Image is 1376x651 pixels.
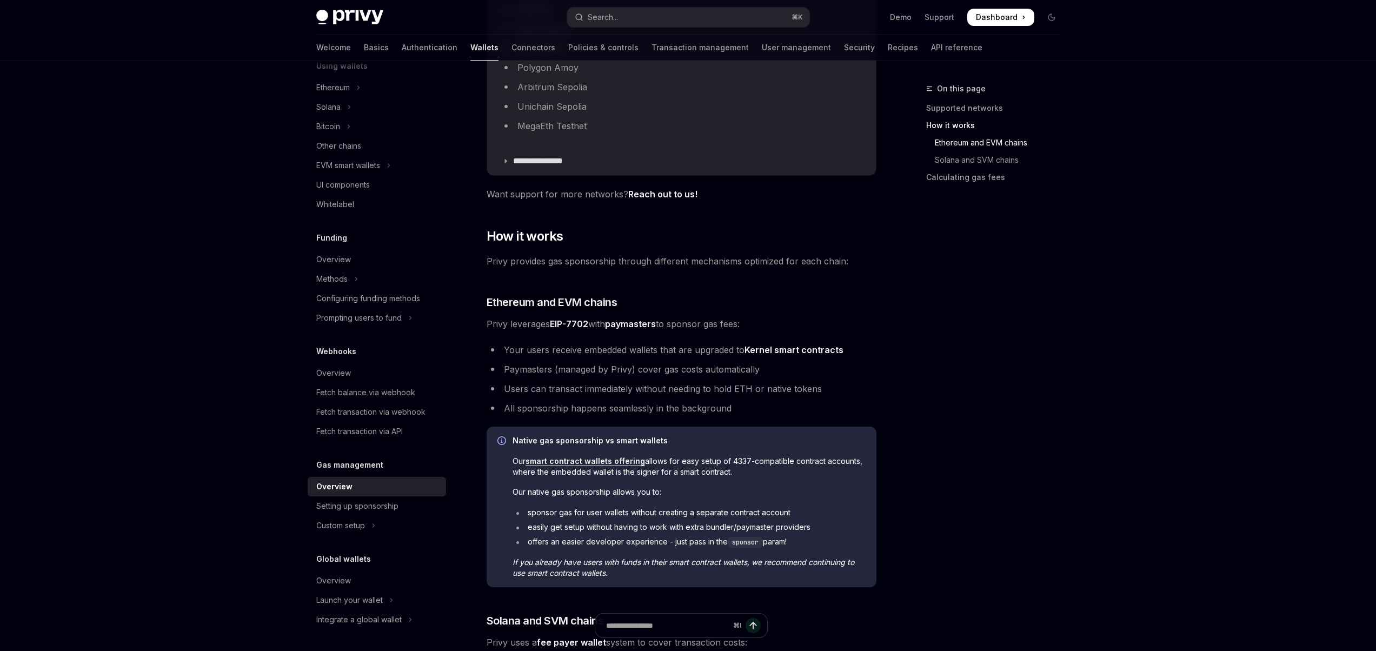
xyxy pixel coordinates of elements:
a: Fetch transaction via API [308,422,446,441]
a: Dashboard [967,9,1034,26]
a: Connectors [511,35,555,61]
span: Our allows for easy setup of 4337-compatible contract accounts, where the embedded wallet is the ... [513,456,866,477]
em: If you already have users with funds in their smart contract wallets, we recommend continuing to ... [513,557,854,577]
a: Security [844,35,875,61]
li: Your users receive embedded wallets that are upgraded to [487,342,876,357]
div: Methods [316,273,348,285]
h5: Funding [316,231,347,244]
a: Support [925,12,954,23]
button: Toggle EVM smart wallets section [308,156,446,175]
li: offers an easier developer experience - just pass in the param! [513,536,866,548]
a: User management [762,35,831,61]
li: Users can transact immediately without needing to hold ETH or native tokens [487,381,876,396]
a: Whitelabel [308,195,446,214]
div: Setting up sponsorship [316,500,398,513]
button: Toggle Bitcoin section [308,117,446,136]
div: UI components [316,178,370,191]
div: Integrate a global wallet [316,613,402,626]
div: Overview [316,367,351,380]
li: Unichain Sepolia [500,99,863,114]
li: Polygon Amoy [500,60,863,75]
h5: Webhooks [316,345,356,358]
h5: Global wallets [316,553,371,566]
li: All sponsorship happens seamlessly in the background [487,401,876,416]
a: Solana and SVM chains [926,151,1069,169]
div: Custom setup [316,519,365,532]
a: Kernel smart contracts [744,344,843,356]
div: Search... [588,11,618,24]
img: dark logo [316,10,383,25]
span: Want support for more networks? [487,187,876,202]
a: Overview [308,250,446,269]
a: Policies & controls [568,35,639,61]
a: Supported networks [926,99,1069,117]
a: Fetch transaction via webhook [308,402,446,422]
a: UI components [308,175,446,195]
span: How it works [487,228,563,245]
li: easily get setup without having to work with extra bundler/paymaster providers [513,522,866,533]
svg: Info [497,436,508,447]
a: Recipes [888,35,918,61]
button: Toggle Prompting users to fund section [308,308,446,328]
div: Whitelabel [316,198,354,211]
a: Demo [890,12,912,23]
span: Ethereum and EVM chains [487,295,617,310]
div: Fetch balance via webhook [316,386,415,399]
a: Transaction management [652,35,749,61]
a: Wallets [470,35,498,61]
button: Toggle Custom setup section [308,516,446,535]
a: EIP-7702 [550,318,588,330]
div: Overview [316,480,353,493]
a: Ethereum and EVM chains [926,134,1069,151]
div: Ethereum [316,81,350,94]
a: Fetch balance via webhook [308,383,446,402]
div: Prompting users to fund [316,311,402,324]
div: Fetch transaction via API [316,425,403,438]
a: Basics [364,35,389,61]
button: Toggle Methods section [308,269,446,289]
span: Privy provides gas sponsorship through different mechanisms optimized for each chain: [487,254,876,269]
a: Configuring funding methods [308,289,446,308]
a: Authentication [402,35,457,61]
strong: Native gas sponsorship vs smart wallets [513,436,668,445]
button: Open search [567,8,809,27]
button: Toggle Solana section [308,97,446,117]
li: Paymasters (managed by Privy) cover gas costs automatically [487,362,876,377]
code: sponsor [728,537,763,548]
li: MegaEth Testnet [500,118,863,134]
span: On this page [937,82,986,95]
button: Toggle Ethereum section [308,78,446,97]
a: Overview [308,363,446,383]
span: Our native gas sponsorship allows you to: [513,487,866,497]
div: Launch your wallet [316,594,383,607]
button: Toggle Integrate a global wallet section [308,610,446,629]
div: Bitcoin [316,120,340,133]
div: Configuring funding methods [316,292,420,305]
div: Fetch transaction via webhook [316,406,426,418]
strong: paymasters [605,318,656,329]
a: Overview [308,571,446,590]
button: Toggle Launch your wallet section [308,590,446,610]
a: Reach out to us! [628,189,697,200]
li: Arbitrum Sepolia [500,79,863,95]
span: Dashboard [976,12,1018,23]
span: ⌘ K [792,13,803,22]
div: Overview [316,574,351,587]
input: Ask a question... [606,614,729,637]
a: Calculating gas fees [926,169,1069,186]
li: sponsor gas for user wallets without creating a separate contract account [513,507,866,518]
div: Other chains [316,139,361,152]
div: Solana [316,101,341,114]
button: Toggle dark mode [1043,9,1060,26]
a: Welcome [316,35,351,61]
div: EVM smart wallets [316,159,380,172]
a: How it works [926,117,1069,134]
h5: Gas management [316,459,383,471]
a: Overview [308,477,446,496]
div: Overview [316,253,351,266]
a: API reference [931,35,982,61]
a: Setting up sponsorship [308,496,446,516]
a: smart contract wallets offering [526,456,645,466]
span: Privy leverages with to sponsor gas fees: [487,316,876,331]
a: Other chains [308,136,446,156]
